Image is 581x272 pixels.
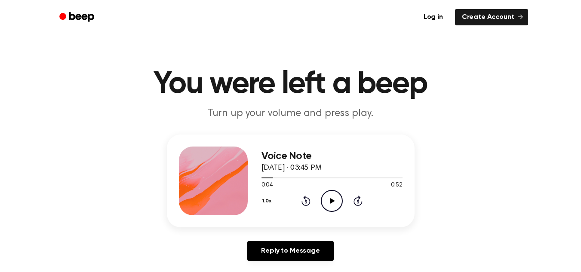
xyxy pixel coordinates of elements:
p: Turn up your volume and press play. [126,107,456,121]
a: Reply to Message [247,241,333,261]
h3: Voice Note [261,150,403,162]
button: 1.0x [261,194,275,208]
h1: You were left a beep [71,69,511,100]
a: Beep [53,9,102,26]
a: Log in [417,9,450,25]
a: Create Account [455,9,528,25]
span: 0:04 [261,181,273,190]
span: 0:52 [391,181,402,190]
span: [DATE] · 03:45 PM [261,164,322,172]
